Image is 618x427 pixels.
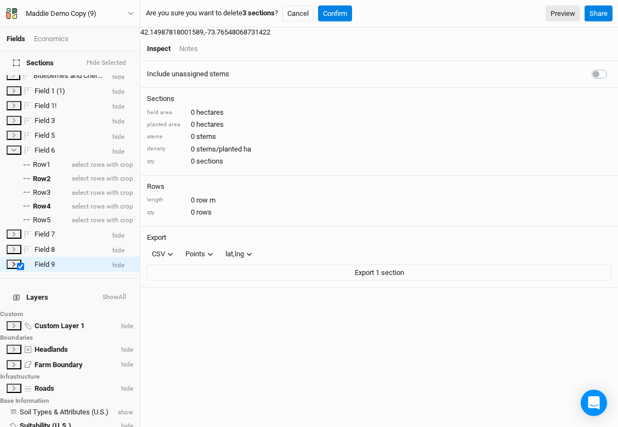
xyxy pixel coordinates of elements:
[581,390,607,416] div: Open Intercom Messenger
[147,182,611,191] h4: Rows
[26,8,97,19] div: Maddie Demo Copy (9)
[147,209,185,217] div: qty
[152,249,165,260] div: CSV
[119,361,133,368] span: hide
[35,230,55,238] span: Field 7
[34,34,69,44] div: Economics
[119,322,133,330] span: hide
[70,216,133,224] span: select rows with crop
[112,232,124,239] span: hide
[147,121,185,129] div: planted area
[147,109,185,117] div: field area
[70,189,133,196] span: select rows with crop
[546,5,580,22] a: Preview
[147,145,185,153] div: density
[585,5,613,22] button: Share
[116,408,133,416] span: show
[35,87,65,95] span: Field 1 (1)
[147,133,185,141] div: stems
[112,73,124,81] span: hide
[35,131,104,140] div: Field 5
[13,292,48,303] span: Layers
[147,94,611,103] h4: Sections
[196,120,224,130] span: hectares
[70,175,133,182] span: select rows with crop
[147,144,611,154] div: 0
[112,88,124,95] span: hide
[147,156,611,166] div: 0
[146,8,278,18] span: Are you sure you want to delete ?
[70,161,133,168] span: select rows with crop
[7,35,25,43] a: Fields
[318,5,352,22] button: Confirm
[35,260,55,268] span: Field 9
[13,58,54,69] span: Sections
[35,146,104,155] div: Field 6
[35,322,84,330] span: Custom Layer 1
[35,245,55,254] span: Field 8
[35,384,119,393] div: Roads
[147,207,611,217] div: 0
[33,216,50,224] span: Row 5
[35,345,119,354] div: Headlands
[70,203,133,210] span: select rows with crop
[35,87,104,95] div: Field 1 (1)
[179,44,198,54] div: Notes
[220,246,257,262] button: lat,lng
[102,292,127,303] button: ShowAll
[196,195,216,205] span: row m
[147,265,611,281] button: Export 1 section
[35,322,119,330] div: Custom Layer 1
[35,361,119,369] div: Farm Boundary
[35,345,68,353] span: Headlands
[147,158,185,166] div: qty
[147,246,178,262] button: CSV
[196,132,216,142] span: stems
[147,120,611,130] div: 0
[147,132,611,142] div: 0
[112,103,124,110] span: hide
[35,260,104,269] div: Field 9
[35,146,55,154] span: Field 6
[112,246,124,254] span: hide
[147,44,171,54] div: Inspect
[35,245,104,254] div: Field 8
[20,408,116,417] div: Soil Types & Attributes (U.S.)
[86,58,127,69] button: Hide Selected
[112,148,124,155] span: hide
[147,108,611,117] div: 0
[33,188,50,197] span: Row 3
[242,9,275,17] b: 3 sections
[35,116,55,125] span: Field 3
[147,69,229,79] label: Include unassigned stems
[112,261,124,269] span: hide
[35,116,104,125] div: Field 3
[196,156,223,166] span: sections
[147,233,611,242] h4: Export
[35,102,56,110] span: Field 1!
[35,361,83,369] span: Farm Boundary
[180,246,218,262] button: Points
[196,207,212,217] span: rows
[119,346,133,353] span: hide
[112,117,124,125] span: hide
[119,385,133,392] span: hide
[140,27,618,37] div: 42.14987818001589 , -73.76548068731422
[5,8,134,20] button: Maddie Demo Copy (9)
[33,175,50,183] span: Row 2
[33,202,50,211] span: Row 4
[196,108,224,117] span: hectares
[147,196,185,204] div: length
[147,195,611,205] div: 0
[33,71,109,80] span: Blueberries and Cherries
[33,71,104,80] div: Blueberries and Cherries
[282,5,314,22] button: Cancel
[35,102,104,110] div: Field 1!
[35,384,54,392] span: Roads
[185,249,205,260] div: Points
[33,160,50,169] span: Row 1
[112,133,124,141] span: hide
[20,408,109,416] span: Soil Types & Attributes (U.S.)
[225,249,244,260] div: lat,lng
